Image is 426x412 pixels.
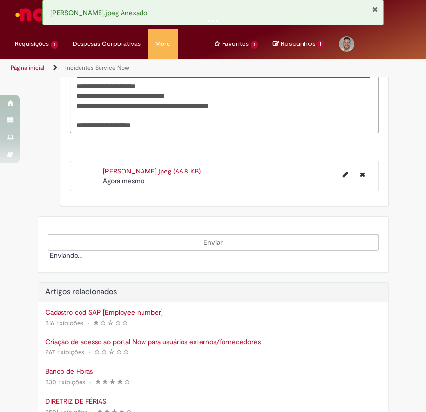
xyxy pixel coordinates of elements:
[70,58,379,133] textarea: Descrição
[45,288,381,297] h3: Artigos relacionados
[103,176,144,185] time: 29/09/2025 15:36:05
[45,307,381,317] a: Cadastro cód SAP [Employee number]
[11,64,44,72] a: Página inicial
[86,345,92,358] span: •
[87,375,93,388] span: •
[280,39,315,48] span: Rascunhos
[148,29,178,59] ul: Menu Cabeçalho
[45,396,381,406] a: DIRETRIZ DE FÉRIAS
[14,5,64,24] img: ServiceNow
[178,29,192,59] ul: Menu Cabeçalho
[7,29,65,59] a: Requisições : 1
[45,366,381,376] a: Banco de Horas
[207,29,265,59] a: Favoritos : 1
[372,5,378,13] button: Fechar Notificação
[148,29,178,59] a: More : 4
[65,64,129,72] a: Incidentes Service Now
[15,39,49,49] span: Requisições
[155,39,170,49] span: More
[50,8,147,17] span: [PERSON_NAME].jpeg Anexado
[65,29,148,59] a: Despesas Corporativas :
[7,59,206,77] ul: Trilhas de página
[85,316,91,329] span: •
[251,41,258,49] span: 1
[45,336,381,346] a: Criação de acesso ao portal Now para usuários externos/fornecedores
[353,166,370,182] button: Excluir Férias Giovana.jpeg
[7,29,65,59] ul: Menu Cabeçalho
[317,40,324,49] span: 1
[45,377,85,386] span: 330 Exibições
[222,39,249,49] span: Favoritos
[272,39,324,48] a: No momento, sua lista de rascunhos tem 1 Itens
[192,29,207,59] ul: Menu Cabeçalho
[103,167,201,175] a: [PERSON_NAME].jpeg (66.8 KB)
[48,251,82,260] span: Enviando...
[51,41,58,49] span: 1
[65,29,148,59] ul: Menu Cabeçalho
[73,39,141,49] span: Despesas Corporativas
[336,166,354,182] button: Editar nome de arquivo Férias Giovana.jpeg
[207,29,265,59] ul: Menu Cabeçalho
[45,347,84,356] span: 267 Exibições
[103,176,144,185] span: Agora mesmo
[45,318,83,326] span: 316 Exibições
